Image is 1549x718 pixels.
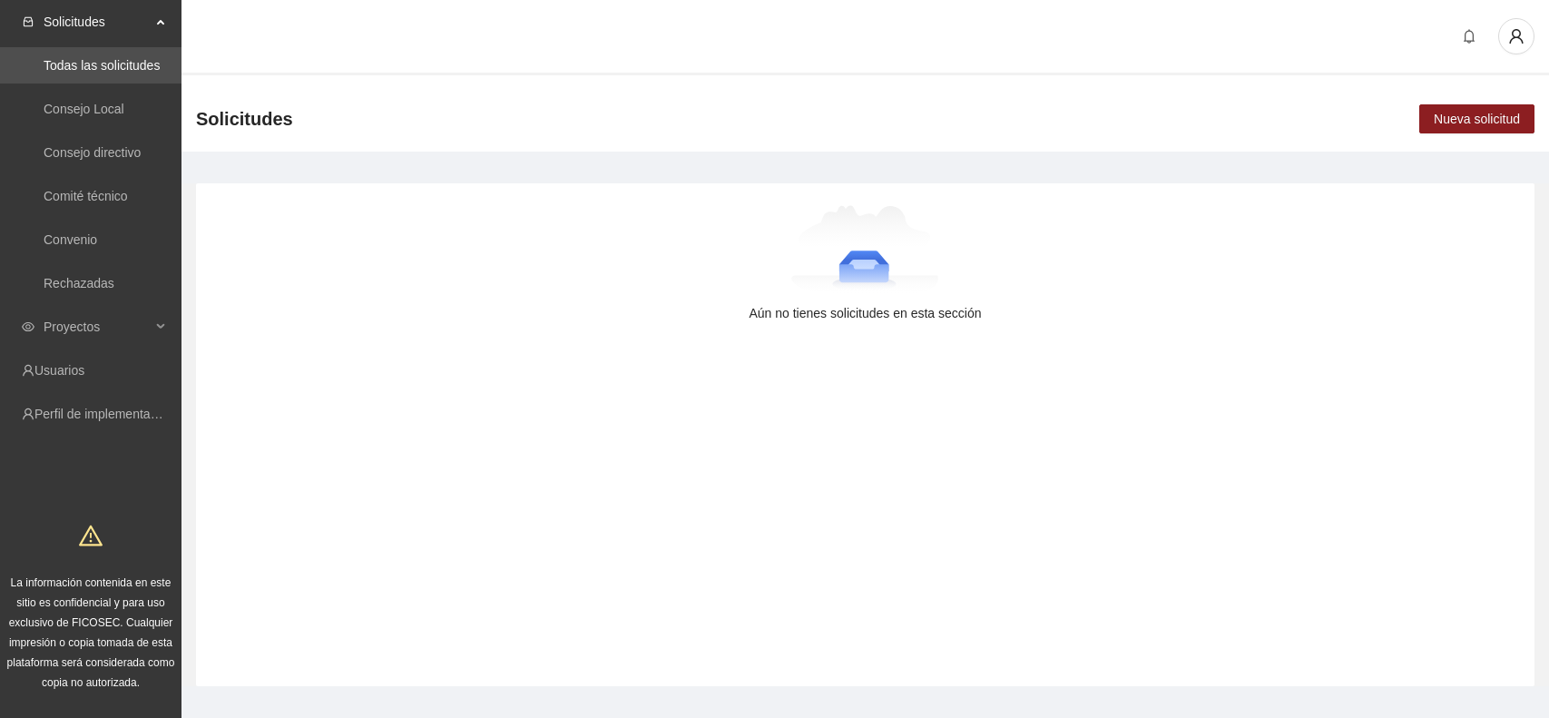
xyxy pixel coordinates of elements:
[7,576,175,689] span: La información contenida en este sitio es confidencial y para uso exclusivo de FICOSEC. Cualquier...
[1434,109,1520,129] span: Nueva solicitud
[1498,18,1534,54] button: user
[44,276,114,290] a: Rechazadas
[44,309,151,345] span: Proyectos
[44,145,141,160] a: Consejo directivo
[79,524,103,547] span: warning
[22,320,34,333] span: eye
[1419,104,1534,133] button: Nueva solicitud
[225,303,1505,323] div: Aún no tienes solicitudes en esta sección
[1455,22,1484,51] button: bell
[1456,29,1483,44] span: bell
[791,205,939,296] img: Aún no tienes solicitudes en esta sección
[196,104,293,133] span: Solicitudes
[44,58,160,73] a: Todas las solicitudes
[34,363,84,378] a: Usuarios
[44,232,97,247] a: Convenio
[1499,28,1534,44] span: user
[34,407,176,421] a: Perfil de implementadora
[44,4,151,40] span: Solicitudes
[22,15,34,28] span: inbox
[44,102,124,116] a: Consejo Local
[44,189,128,203] a: Comité técnico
